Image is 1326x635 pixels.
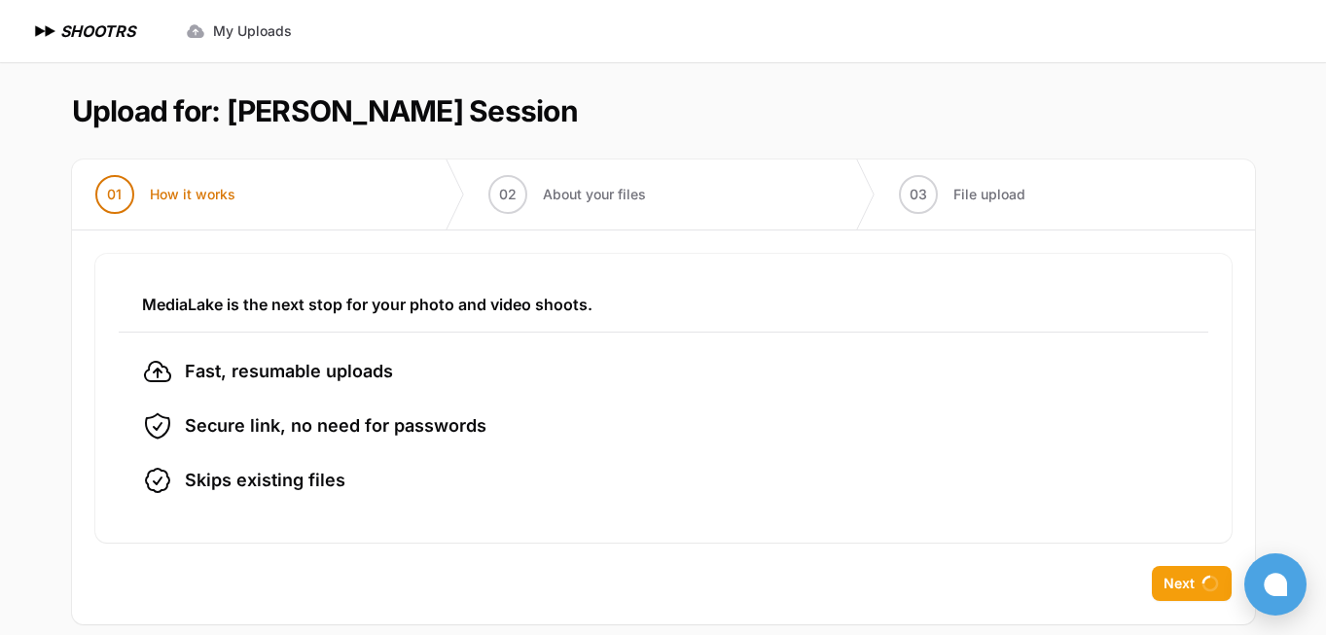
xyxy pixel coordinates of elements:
[72,159,259,229] button: 01 How it works
[465,159,669,229] button: 02 About your files
[72,93,578,128] h1: Upload for: [PERSON_NAME] Session
[185,358,393,385] span: Fast, resumable uploads
[499,185,517,204] span: 02
[185,412,486,440] span: Secure link, no need for passwords
[213,21,292,41] span: My Uploads
[1164,574,1195,593] span: Next
[142,293,1185,316] h3: MediaLake is the next stop for your photo and video shoots.
[1152,566,1232,601] button: Next
[31,19,60,43] img: SHOOTRS
[107,185,122,204] span: 01
[185,467,345,494] span: Skips existing files
[31,19,135,43] a: SHOOTRS SHOOTRS
[174,14,304,49] a: My Uploads
[876,159,1049,229] button: 03 File upload
[1244,553,1307,616] button: Open chat window
[60,19,135,43] h1: SHOOTRS
[150,185,235,204] span: How it works
[910,185,927,204] span: 03
[543,185,646,204] span: About your files
[953,185,1025,204] span: File upload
